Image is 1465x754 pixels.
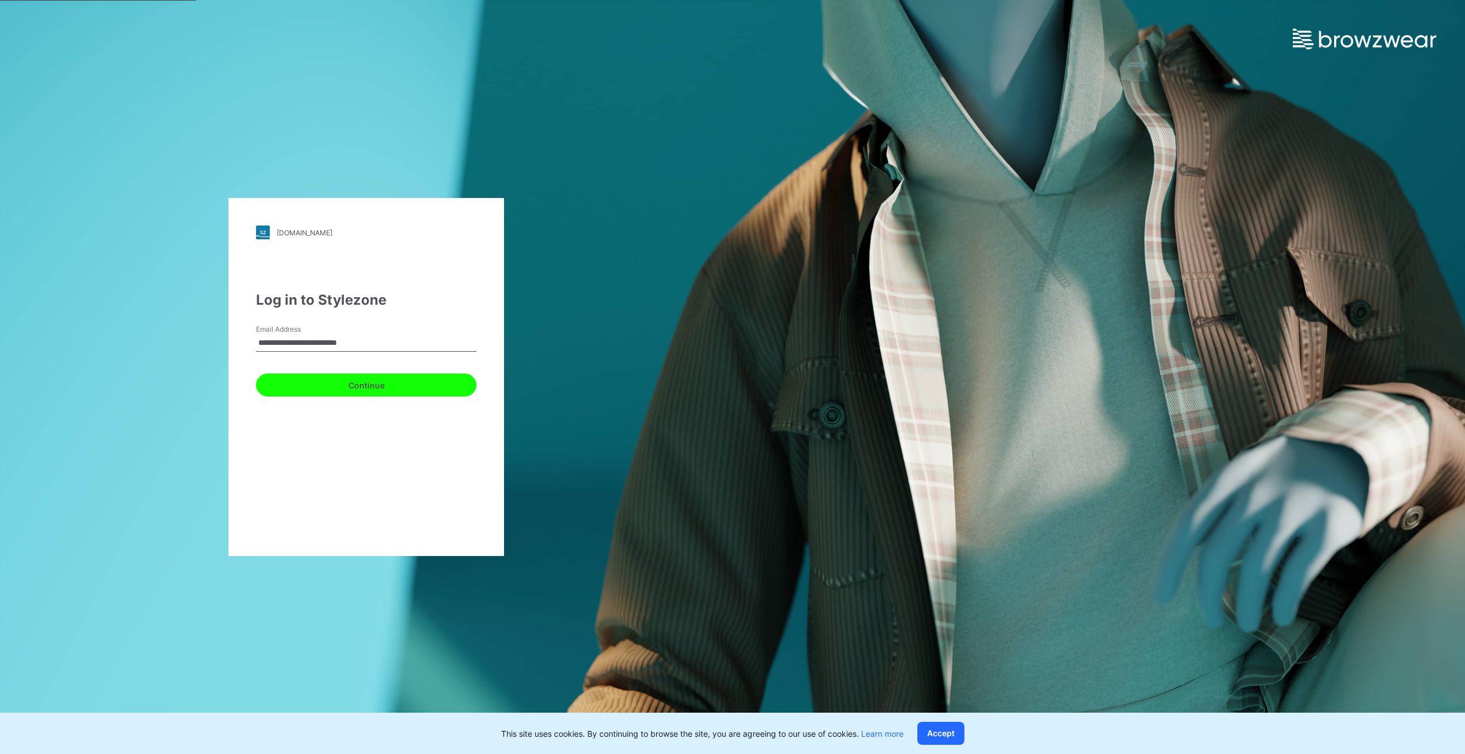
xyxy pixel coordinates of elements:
div: Log in to Stylezone [256,290,476,310]
img: browzwear-logo.e42bd6dac1945053ebaf764b6aa21510.svg [1293,29,1436,49]
label: Email Address [256,324,336,335]
button: Accept [917,722,964,745]
a: Learn more [861,729,904,739]
a: [DOMAIN_NAME] [256,226,476,239]
div: [DOMAIN_NAME] [277,228,332,237]
img: stylezone-logo.562084cfcfab977791bfbf7441f1a819.svg [256,226,270,239]
p: This site uses cookies. By continuing to browse the site, you are agreeing to our use of cookies. [501,728,904,740]
button: Continue [256,374,476,397]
